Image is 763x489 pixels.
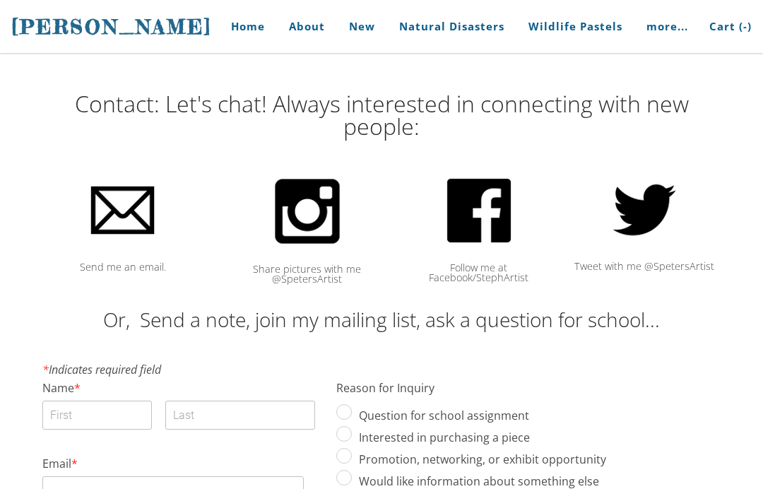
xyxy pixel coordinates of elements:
span: - [743,19,747,33]
input: First [42,401,152,430]
img: email [72,160,173,261]
label: Reason for Inquiry [336,382,434,394]
img: Ditostar [594,160,694,260]
label: Email [42,458,78,469]
a: [PERSON_NAME] [11,13,212,40]
div: Send me an email. [42,262,203,272]
label: Promotion, networking, or exhibit opportunity [355,452,606,467]
img: Picture [256,160,359,263]
div: Share pictures with me @SpetersArtist [225,264,390,285]
label: Name [42,382,81,394]
font: Contact: Let's chat! Always interested in connecting with new people: [75,88,689,141]
label: Question for school assignment [355,408,529,423]
label: Would like information about something else [355,473,599,489]
div: Follow me at Facebook/StephArtist [411,263,547,283]
input: Last [165,401,315,430]
label: Interested in purchasing a piece [355,430,530,445]
h2: Or, Send a note, join my mailing list, ask a question for school... [42,310,721,349]
img: StephArtist [428,160,530,261]
span: [PERSON_NAME] [11,15,212,39]
label: Indicates required field [42,364,161,375]
div: Tweet with me @SpetersArtist [568,261,721,271]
